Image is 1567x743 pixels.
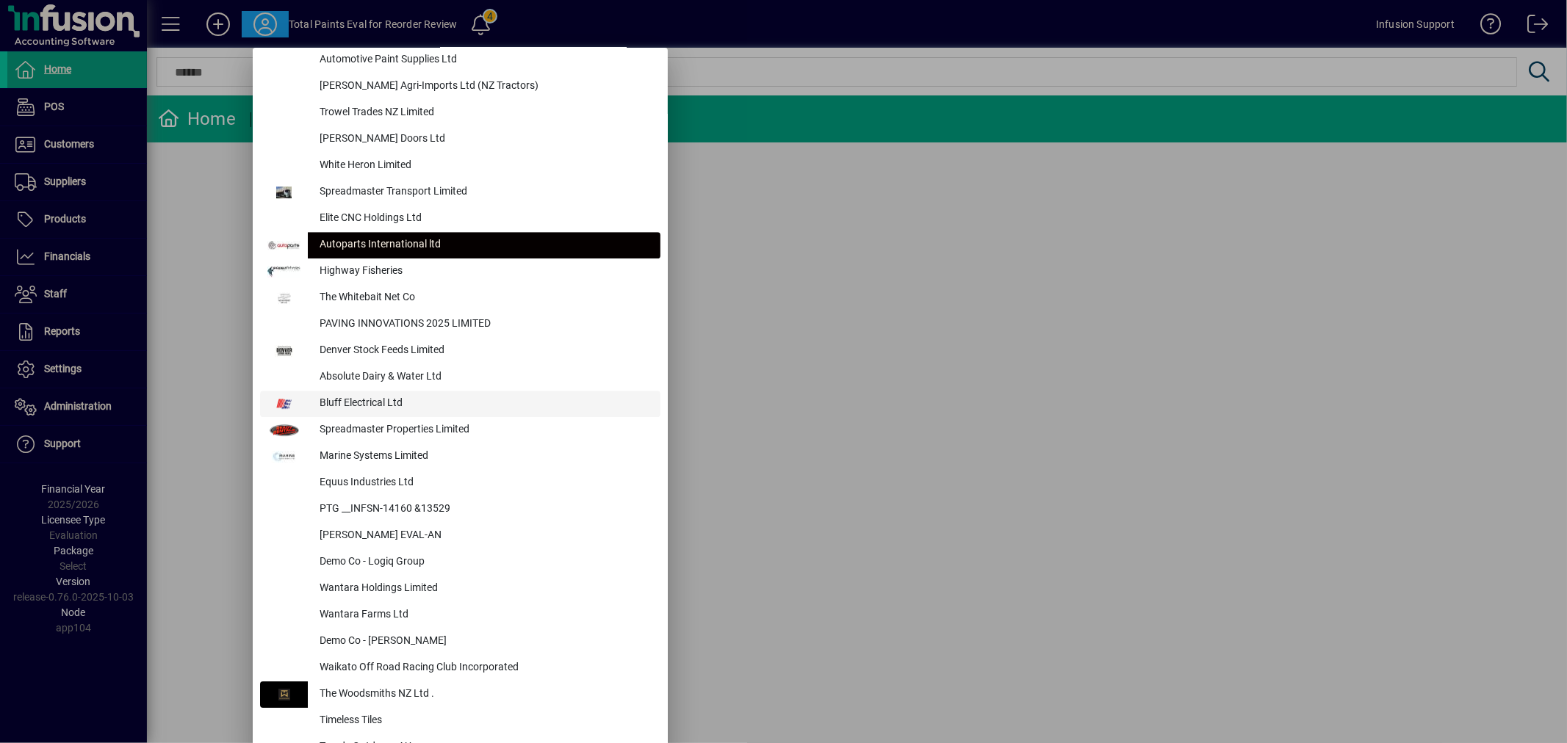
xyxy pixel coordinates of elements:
[260,602,660,628] button: Wantara Farms Ltd
[308,258,660,285] div: Highway Fisheries
[308,655,660,681] div: Waikato Off Road Racing Club Incorporated
[308,708,660,734] div: Timeless Tiles
[260,179,660,206] button: Spreadmaster Transport Limited
[260,391,660,417] button: Bluff Electrical Ltd
[308,496,660,523] div: PTG __INFSN-14160 &13529
[260,576,660,602] button: Wantara Holdings Limited
[308,311,660,338] div: PAVING INNOVATIONS 2025 LIMITED
[308,153,660,179] div: White Heron Limited
[308,100,660,126] div: Trowel Trades NZ Limited
[260,364,660,391] button: Absolute Dairy & Water Ltd
[308,126,660,153] div: [PERSON_NAME] Doors Ltd
[260,100,660,126] button: Trowel Trades NZ Limited
[260,443,660,470] button: Marine Systems Limited
[260,73,660,100] button: [PERSON_NAME] Agri-Imports Ltd (NZ Tractors)
[308,285,660,311] div: The Whitebait Net Co
[308,206,660,232] div: Elite CNC Holdings Ltd
[260,153,660,179] button: White Heron Limited
[308,47,660,73] div: Automotive Paint Supplies Ltd
[260,523,660,549] button: [PERSON_NAME] EVAL-AN
[260,258,660,285] button: Highway Fisheries
[260,496,660,523] button: PTG __INFSN-14160 &13529
[308,391,660,417] div: Bluff Electrical Ltd
[308,338,660,364] div: Denver Stock Feeds Limited
[308,549,660,576] div: Demo Co - Logiq Group
[260,628,660,655] button: Demo Co - [PERSON_NAME]
[308,73,660,100] div: [PERSON_NAME] Agri-Imports Ltd (NZ Tractors)
[308,523,660,549] div: [PERSON_NAME] EVAL-AN
[308,628,660,655] div: Demo Co - [PERSON_NAME]
[308,443,660,470] div: Marine Systems Limited
[260,311,660,338] button: PAVING INNOVATIONS 2025 LIMITED
[308,470,660,496] div: Equus Industries Ltd
[260,232,660,258] button: Autoparts International ltd
[260,206,660,232] button: Elite CNC Holdings Ltd
[308,417,660,443] div: Spreadmaster Properties Limited
[260,655,660,681] button: Waikato Off Road Racing Club Incorporated
[260,338,660,364] button: Denver Stock Feeds Limited
[308,179,660,206] div: Spreadmaster Transport Limited
[308,232,660,258] div: Autoparts International ltd
[260,285,660,311] button: The Whitebait Net Co
[260,708,660,734] button: Timeless Tiles
[260,417,660,443] button: Spreadmaster Properties Limited
[260,47,660,73] button: Automotive Paint Supplies Ltd
[260,681,660,708] button: The Woodsmiths NZ Ltd .
[308,602,660,628] div: Wantara Farms Ltd
[260,126,660,153] button: [PERSON_NAME] Doors Ltd
[308,364,660,391] div: Absolute Dairy & Water Ltd
[260,470,660,496] button: Equus Industries Ltd
[308,576,660,602] div: Wantara Holdings Limited
[308,681,660,708] div: The Woodsmiths NZ Ltd .
[260,549,660,576] button: Demo Co - Logiq Group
